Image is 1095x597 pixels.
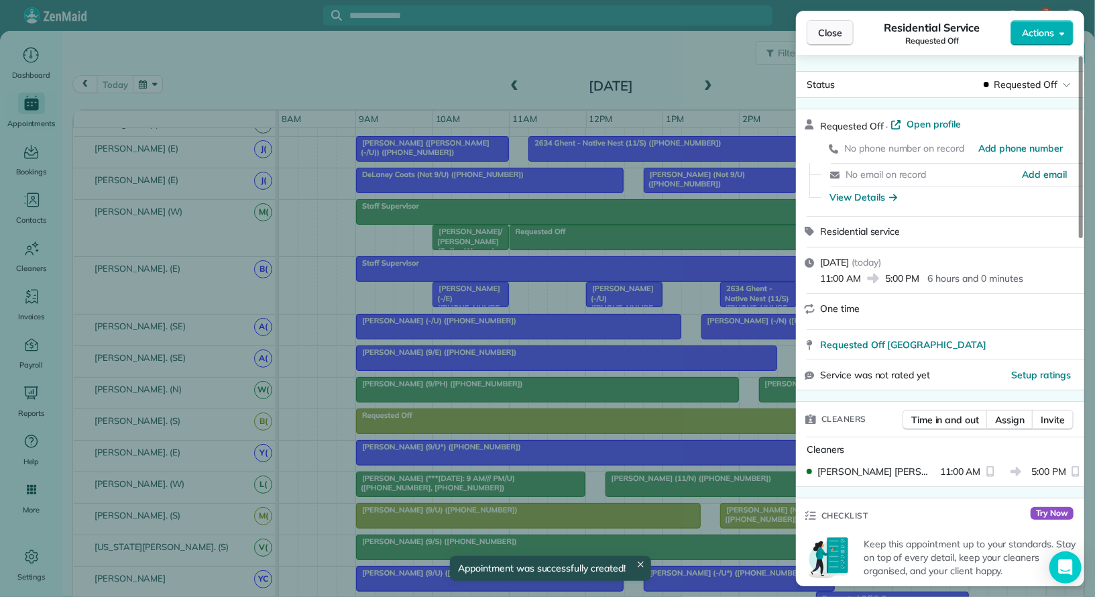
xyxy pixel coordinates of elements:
[1041,413,1065,427] span: Invite
[846,168,926,180] span: No email on record
[1049,551,1082,584] div: Open Intercom Messenger
[821,509,868,523] span: Checklist
[807,443,845,455] span: Cleaners
[1032,410,1074,430] button: Invite
[1012,369,1072,381] span: Setup ratings
[821,413,866,426] span: Cleaners
[844,142,964,154] span: No phone number on record
[995,413,1025,427] span: Assign
[820,338,986,351] span: Requested Off [GEOGRAPHIC_DATA]
[907,117,961,131] span: Open profile
[884,121,891,131] span: ·
[817,465,935,478] span: [PERSON_NAME] [PERSON_NAME] (W)
[927,272,1023,285] p: 6 hours and 0 minutes
[820,120,884,132] span: Requested Off
[820,303,860,315] span: One time
[978,142,1063,155] a: Add phone number
[1012,368,1072,382] button: Setup ratings
[807,20,854,46] button: Close
[820,225,900,237] span: Residential service
[905,36,959,46] span: Requested Off
[1022,168,1067,181] a: Add email
[994,78,1058,91] span: Requested Off
[911,413,979,427] span: Time in and out
[807,78,835,91] span: Status
[1031,507,1074,521] span: Try Now
[986,410,1033,430] button: Assign
[903,410,988,430] button: Time in and out
[820,272,861,285] span: 11:00 AM
[884,19,980,36] span: Residential Service
[852,256,881,268] span: ( today )
[864,537,1076,578] p: Keep this appointment up to your standards. Stay on top of every detail, keep your cleaners organ...
[885,272,920,285] span: 5:00 PM
[829,191,897,204] button: View Details
[1022,26,1054,40] span: Actions
[820,338,1076,351] a: Requested Off [GEOGRAPHIC_DATA]
[1032,465,1067,478] span: 5:00 PM
[890,117,961,131] a: Open profile
[818,26,842,40] span: Close
[940,465,981,478] span: 11:00 AM
[450,556,651,581] div: Appointment was successfully created!
[820,368,930,382] span: Service was not rated yet
[820,256,849,268] span: [DATE]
